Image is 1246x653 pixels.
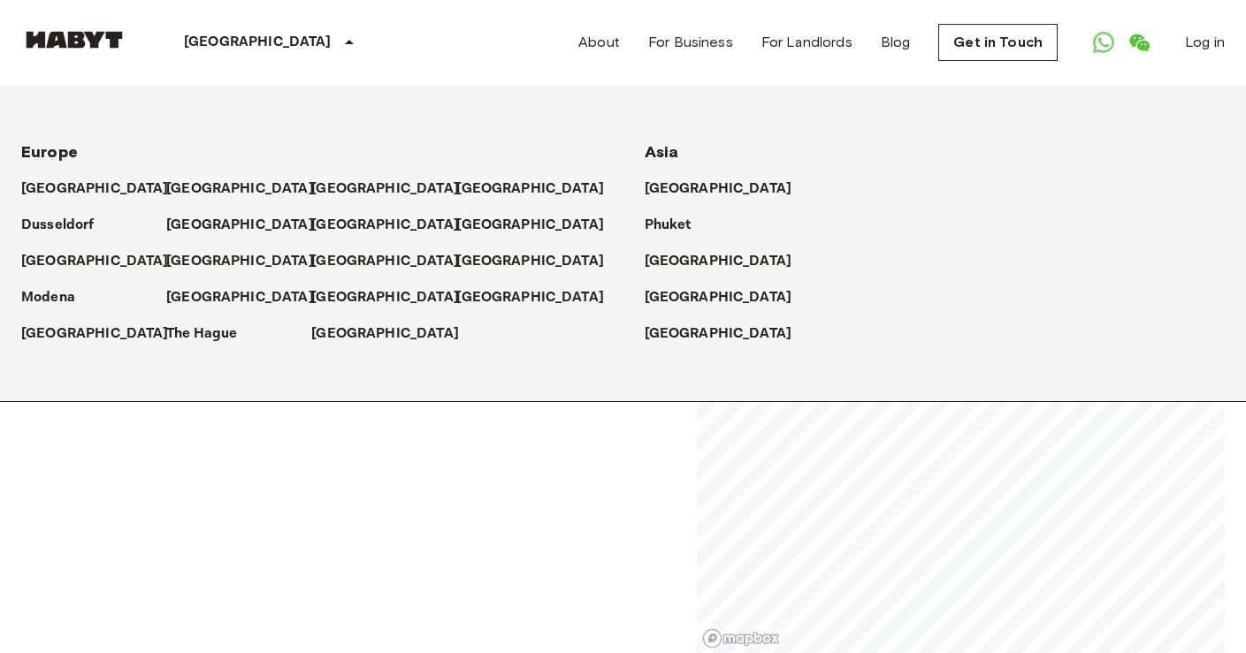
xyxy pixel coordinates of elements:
p: [GEOGRAPHIC_DATA] [166,178,314,200]
a: [GEOGRAPHIC_DATA] [21,178,187,200]
a: The Hague [166,323,255,345]
a: [GEOGRAPHIC_DATA] [166,251,332,272]
a: Blog [881,32,911,53]
p: [GEOGRAPHIC_DATA] [311,323,459,345]
p: [GEOGRAPHIC_DATA] [456,215,604,236]
span: Asia [645,142,679,162]
p: [GEOGRAPHIC_DATA] [645,178,792,200]
a: [GEOGRAPHIC_DATA] [21,251,187,272]
p: [GEOGRAPHIC_DATA] [311,215,459,236]
a: [GEOGRAPHIC_DATA] [456,178,622,200]
a: [GEOGRAPHIC_DATA] [456,215,622,236]
p: [GEOGRAPHIC_DATA] [311,287,459,308]
p: [GEOGRAPHIC_DATA] [311,251,459,272]
a: [GEOGRAPHIC_DATA] [311,178,477,200]
a: For Landlords [761,32,852,53]
a: [GEOGRAPHIC_DATA] [645,287,810,308]
img: Habyt [21,31,127,49]
a: Phuket [645,215,709,236]
p: [GEOGRAPHIC_DATA] [166,215,314,236]
p: [GEOGRAPHIC_DATA] [166,287,314,308]
a: Mapbox logo [702,628,780,649]
p: [GEOGRAPHIC_DATA] [311,178,459,200]
a: About [578,32,620,53]
a: [GEOGRAPHIC_DATA] [166,287,332,308]
a: [GEOGRAPHIC_DATA] [311,323,477,345]
a: [GEOGRAPHIC_DATA] [21,323,187,345]
a: [GEOGRAPHIC_DATA] [645,251,810,272]
p: [GEOGRAPHIC_DATA] [21,251,169,272]
a: [GEOGRAPHIC_DATA] [645,323,810,345]
a: [GEOGRAPHIC_DATA] [645,178,810,200]
p: The Hague [166,323,237,345]
p: [GEOGRAPHIC_DATA] [21,178,169,200]
a: Modena [21,287,93,308]
p: Phuket [645,215,692,236]
a: [GEOGRAPHIC_DATA] [456,251,622,272]
a: [GEOGRAPHIC_DATA] [311,251,477,272]
a: Open WhatsApp [1086,25,1121,60]
a: [GEOGRAPHIC_DATA] [166,215,332,236]
p: [GEOGRAPHIC_DATA] [645,323,792,345]
a: [GEOGRAPHIC_DATA] [311,215,477,236]
span: Europe [21,142,78,162]
a: [GEOGRAPHIC_DATA] [166,178,332,200]
a: Log in [1185,32,1225,53]
p: [GEOGRAPHIC_DATA] [456,251,604,272]
p: Modena [21,287,75,308]
p: [GEOGRAPHIC_DATA] [184,32,332,53]
a: [GEOGRAPHIC_DATA] [311,287,477,308]
a: Dusseldorf [21,215,112,236]
p: Dusseldorf [21,215,95,236]
p: [GEOGRAPHIC_DATA] [456,178,604,200]
a: [GEOGRAPHIC_DATA] [456,287,622,308]
p: [GEOGRAPHIC_DATA] [645,251,792,272]
p: [GEOGRAPHIC_DATA] [21,323,169,345]
a: Open WeChat [1121,25,1157,60]
p: [GEOGRAPHIC_DATA] [456,287,604,308]
a: Get in Touch [938,24,1058,61]
a: For Business [648,32,733,53]
p: [GEOGRAPHIC_DATA] [645,287,792,308]
p: [GEOGRAPHIC_DATA] [166,251,314,272]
